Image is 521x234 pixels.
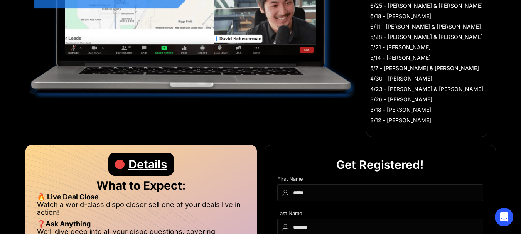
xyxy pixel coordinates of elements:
div: Details [128,153,167,176]
div: Open Intercom Messenger [495,208,513,226]
div: Last Name [277,210,483,219]
div: First Name [277,176,483,184]
div: Get Registered! [336,153,424,176]
li: Watch a world-class dispo closer sell one of your deals live in action! [37,201,245,220]
strong: ❓Ask Anything [37,220,91,228]
strong: 🔥 Live Deal Close [37,193,99,201]
strong: What to Expect: [96,178,186,192]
